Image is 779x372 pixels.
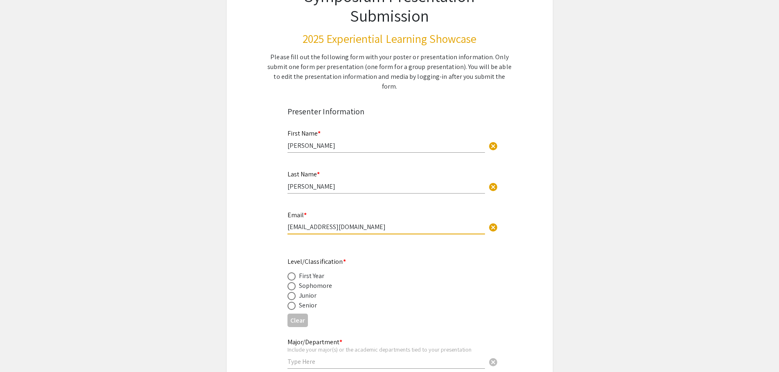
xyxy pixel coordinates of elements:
[488,357,498,367] span: cancel
[287,170,320,178] mat-label: Last Name
[485,353,501,370] button: Clear
[287,257,346,266] mat-label: Level/Classification
[299,281,332,291] div: Sophomore
[485,137,501,154] button: Clear
[287,314,308,327] button: Clear
[287,338,342,346] mat-label: Major/Department
[287,346,485,353] div: Include your major(s) or the academic departments tied to your presentation
[299,291,317,301] div: Junior
[485,219,501,235] button: Clear
[488,182,498,192] span: cancel
[287,223,485,231] input: Type Here
[266,52,513,91] div: Please fill out the following form with your poster or presentation information. Only submit one ...
[488,223,498,232] span: cancel
[287,141,485,150] input: Type Here
[287,182,485,191] input: Type Here
[287,105,492,118] div: Presenter Information
[485,178,501,194] button: Clear
[488,141,498,151] span: cancel
[266,32,513,46] h3: 2025 Experiential Learning Showcase
[287,357,485,366] input: Type Here
[6,335,35,366] iframe: Chat
[299,301,317,310] div: Senior
[299,271,325,281] div: First Year
[287,211,307,219] mat-label: Email
[287,129,321,138] mat-label: First Name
